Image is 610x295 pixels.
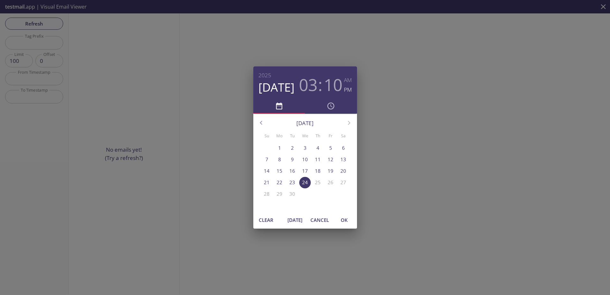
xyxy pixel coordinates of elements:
[316,145,319,151] p: 4
[285,214,305,226] button: [DATE]
[258,216,274,224] span: Clear
[265,156,268,163] p: 7
[261,177,272,188] button: 21
[337,216,352,224] span: OK
[315,168,321,174] p: 18
[278,145,281,151] p: 1
[261,132,272,139] span: Su
[302,168,308,174] p: 17
[328,168,333,174] p: 19
[264,168,270,174] p: 14
[274,165,285,177] button: 15
[291,156,294,163] p: 9
[340,156,346,163] p: 13
[338,165,349,177] button: 20
[286,165,298,177] button: 16
[302,179,308,186] p: 24
[325,132,336,139] span: Fr
[261,154,272,165] button: 7
[325,142,336,154] button: 5
[299,154,311,165] button: 10
[312,142,324,154] button: 4
[264,179,270,186] p: 21
[329,145,332,151] p: 5
[274,154,285,165] button: 8
[299,75,317,94] button: 03
[286,142,298,154] button: 2
[302,156,308,163] p: 10
[261,165,272,177] button: 14
[258,71,271,80] button: 2025
[310,216,329,224] span: Cancel
[277,168,282,174] p: 15
[274,177,285,188] button: 22
[299,132,311,139] span: We
[325,154,336,165] button: 12
[338,154,349,165] button: 13
[325,165,336,177] button: 19
[258,80,294,95] button: [DATE]
[286,132,298,139] span: Tu
[324,75,342,94] button: 10
[277,179,282,186] p: 22
[299,177,311,188] button: 24
[299,142,311,154] button: 3
[312,154,324,165] button: 11
[312,132,324,139] span: Th
[274,132,285,139] span: Mo
[286,177,298,188] button: 23
[291,145,294,151] p: 2
[334,214,354,226] button: OK
[256,214,276,226] button: Clear
[344,75,352,85] button: AM
[308,214,331,226] button: Cancel
[340,168,346,174] p: 20
[278,156,281,163] p: 8
[338,132,349,139] span: Sa
[312,165,324,177] button: 18
[344,85,352,95] button: PM
[269,119,341,127] p: [DATE]
[289,168,295,174] p: 16
[289,179,295,186] p: 23
[342,145,345,151] p: 6
[338,142,349,154] button: 6
[287,216,303,224] span: [DATE]
[328,156,333,163] p: 12
[318,75,323,94] h3: :
[274,142,285,154] button: 1
[315,156,321,163] p: 11
[299,165,311,177] button: 17
[286,154,298,165] button: 9
[304,145,307,151] p: 3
